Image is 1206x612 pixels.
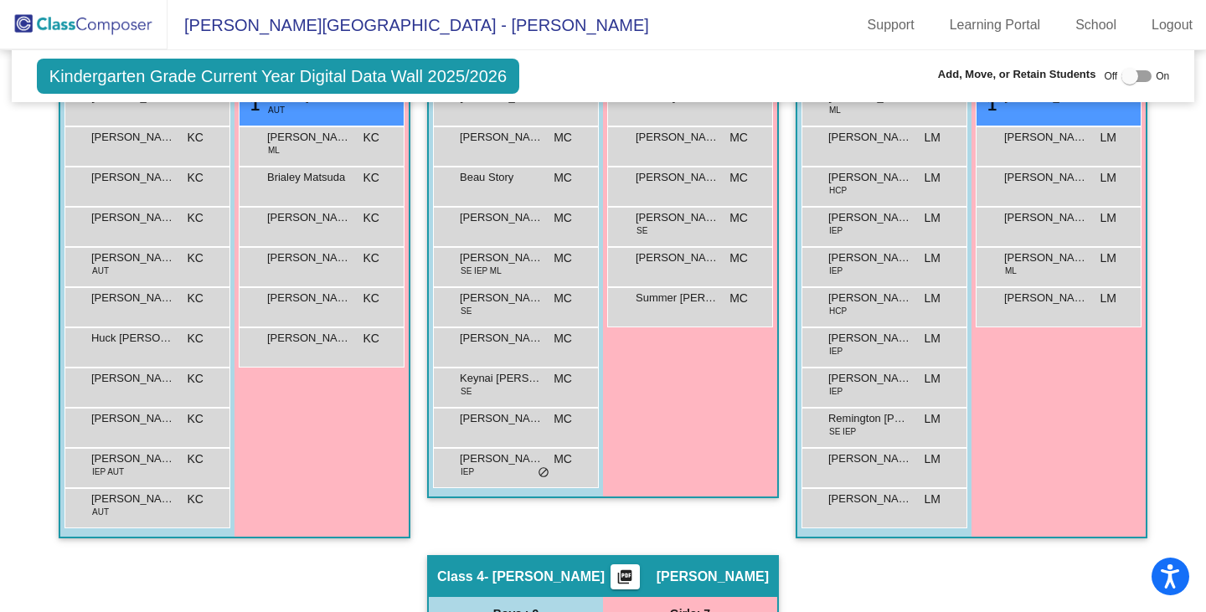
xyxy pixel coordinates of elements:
mat-icon: picture_as_pdf [615,568,635,592]
span: LM [925,450,941,468]
span: [PERSON_NAME] [1004,290,1088,306]
span: [PERSON_NAME] [267,209,351,226]
span: LM [1100,249,1116,267]
span: IEP AUT [92,465,124,478]
span: LM [1100,290,1116,307]
span: [PERSON_NAME] [91,290,175,306]
span: MC [554,129,572,147]
span: Add, Move, or Retain Students [938,66,1096,83]
a: Support [854,12,928,39]
span: KC [188,370,204,388]
span: LM [925,129,941,147]
span: Huck [PERSON_NAME] [91,330,175,347]
span: [PERSON_NAME] [657,568,769,585]
a: School [1062,12,1130,39]
span: [PERSON_NAME] [267,290,351,306]
span: Kindergarten Grade Current Year Digital Data Wall 2025/2026 [37,59,519,94]
span: [PERSON_NAME] [828,330,912,347]
span: MC [554,410,572,428]
span: [PERSON_NAME] [1004,249,1088,266]
span: Remington [PERSON_NAME] [828,410,912,427]
span: [PERSON_NAME] [828,129,912,146]
span: IEP [829,385,843,398]
span: [PERSON_NAME] [828,290,912,306]
span: LM [925,169,941,187]
span: [PERSON_NAME] [91,370,175,387]
span: [PERSON_NAME] [PERSON_NAME] [828,209,912,226]
span: KC [363,209,379,227]
span: [PERSON_NAME]'[PERSON_NAME] [1004,169,1088,186]
span: [PERSON_NAME] [460,249,544,266]
span: LM [1100,169,1116,187]
span: MC [729,209,748,227]
span: ML [829,104,841,116]
a: Learning Portal [936,12,1054,39]
span: [PERSON_NAME] [91,491,175,507]
span: KC [188,169,204,187]
span: [PERSON_NAME] [460,129,544,146]
span: AUT [268,104,285,116]
span: KC [363,169,379,187]
span: SE [636,224,647,237]
span: [PERSON_NAME] [460,450,544,467]
span: KC [188,249,204,267]
span: [PERSON_NAME] [91,249,175,266]
span: LM [1100,129,1116,147]
span: - [PERSON_NAME] [484,568,605,585]
span: Summer [PERSON_NAME] [636,290,719,306]
span: LM [925,290,941,307]
span: [PERSON_NAME] [460,209,544,226]
span: LM [925,491,941,508]
span: KC [363,249,379,267]
span: [PERSON_NAME] [636,169,719,186]
span: HCP [829,305,847,317]
span: [PERSON_NAME][GEOGRAPHIC_DATA] - [PERSON_NAME] [167,12,649,39]
span: Off [1104,69,1117,84]
span: SE [461,305,472,317]
span: [PERSON_NAME] [828,249,912,266]
span: [PERSON_NAME] [460,410,544,427]
span: KC [188,330,204,347]
span: MC [554,450,572,468]
span: [PERSON_NAME] [91,169,175,186]
span: LM [925,209,941,227]
span: KC [363,330,379,347]
span: MC [554,169,572,187]
span: LM [925,330,941,347]
span: KC [188,491,204,508]
span: AUT [92,265,109,277]
span: IEP [829,345,843,357]
span: ML [268,144,280,157]
span: KC [188,450,204,468]
span: do_not_disturb_alt [538,466,549,480]
span: MC [554,209,572,227]
span: KC [188,410,204,428]
span: [PERSON_NAME] [636,249,719,266]
span: IEP [829,265,843,277]
span: [PERSON_NAME] [460,290,544,306]
span: KC [363,129,379,147]
span: [PERSON_NAME] [828,491,912,507]
span: [PERSON_NAME] [91,129,175,146]
span: 1 [983,95,997,114]
span: KC [188,209,204,227]
span: ML [1005,265,1017,277]
span: [PERSON_NAME] [267,129,351,146]
span: MC [729,169,748,187]
span: Beau Story [460,169,544,186]
span: [PERSON_NAME] [828,370,912,387]
span: AUT [92,506,109,518]
span: LM [925,249,941,267]
span: [PERSON_NAME] [460,330,544,347]
span: LM [925,370,941,388]
span: HCP [829,184,847,197]
span: [PERSON_NAME] [267,330,351,347]
span: Brialey Matsuda [267,169,351,186]
span: [PERSON_NAME] [267,249,351,266]
span: Keynai [PERSON_NAME] [460,370,544,387]
span: SE [461,385,472,398]
span: MC [554,249,572,267]
span: On [1156,69,1169,84]
span: MC [554,290,572,307]
span: [PERSON_NAME] [1004,129,1088,146]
